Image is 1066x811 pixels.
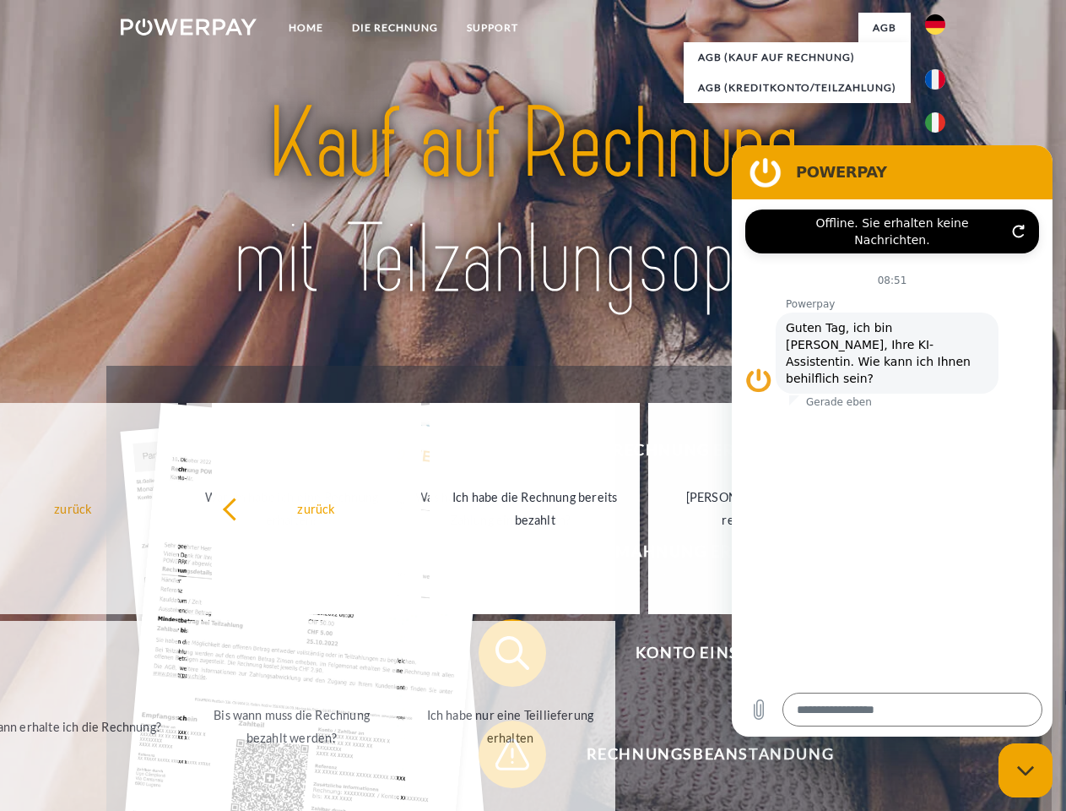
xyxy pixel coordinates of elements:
div: zurück [222,497,412,520]
a: DIE RECHNUNG [338,13,452,43]
a: AGB (Kreditkonto/Teilzahlung) [684,73,911,103]
a: AGB (Kauf auf Rechnung) [684,42,911,73]
a: agb [858,13,911,43]
div: [PERSON_NAME] wurde retourniert [658,486,848,531]
div: Ich habe nur eine Teillieferung erhalten [415,704,605,749]
button: Konto einsehen [479,619,917,687]
img: it [925,112,945,133]
img: fr [925,69,945,90]
img: title-powerpay_de.svg [161,81,905,324]
a: Home [274,13,338,43]
span: Rechnungsbeanstandung [503,721,917,788]
span: Konto einsehen [503,619,917,687]
button: Rechnungsbeanstandung [479,721,917,788]
div: Bis wann muss die Rechnung bezahlt werden? [197,704,387,749]
img: de [925,14,945,35]
a: SUPPORT [452,13,533,43]
img: logo-powerpay-white.svg [121,19,257,35]
iframe: Messaging-Fenster [732,145,1052,737]
iframe: Schaltfläche zum Öffnen des Messaging-Fensters; Konversation läuft [998,743,1052,797]
div: Ich habe die Rechnung bereits bezahlt [440,486,630,531]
